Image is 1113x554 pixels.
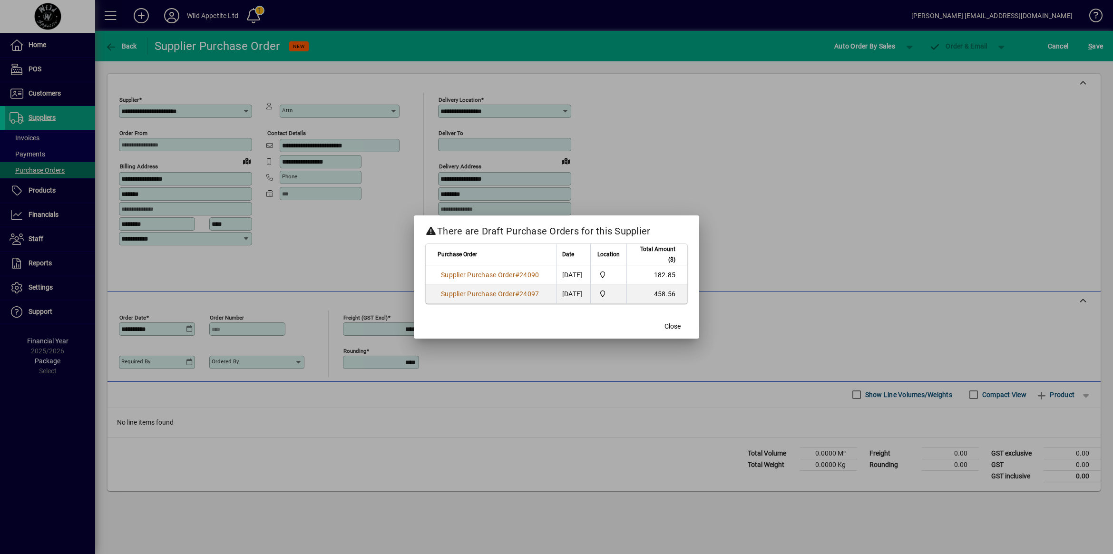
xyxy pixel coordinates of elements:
[438,289,542,299] a: Supplier Purchase Order#24097
[633,244,675,265] span: Total Amount ($)
[414,215,699,243] h2: There are Draft Purchase Orders for this Supplier
[597,249,620,260] span: Location
[556,284,590,303] td: [DATE]
[596,270,621,280] span: Wild Appetite Ltd
[596,289,621,299] span: Wild Appetite Ltd
[441,271,515,279] span: Supplier Purchase Order
[657,318,688,335] button: Close
[519,290,539,298] span: 24097
[441,290,515,298] span: Supplier Purchase Order
[626,284,687,303] td: 458.56
[626,265,687,284] td: 182.85
[438,249,477,260] span: Purchase Order
[519,271,539,279] span: 24090
[556,265,590,284] td: [DATE]
[515,290,519,298] span: #
[664,321,681,331] span: Close
[562,249,574,260] span: Date
[438,270,542,280] a: Supplier Purchase Order#24090
[515,271,519,279] span: #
